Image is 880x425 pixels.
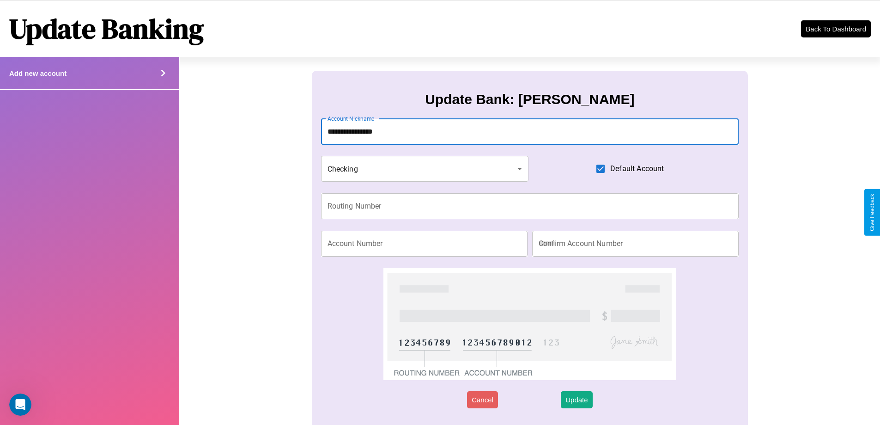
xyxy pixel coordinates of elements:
iframe: Intercom live chat [9,394,31,416]
button: Back To Dashboard [801,20,871,37]
h1: Update Banking [9,10,204,48]
div: Checking [321,156,529,182]
div: Give Feedback [869,194,875,231]
span: Default Account [610,163,664,174]
button: Update [561,391,592,408]
h4: Add new account [9,69,67,77]
label: Account Nickname [328,115,375,123]
img: check [383,268,676,380]
button: Cancel [467,391,498,408]
h3: Update Bank: [PERSON_NAME] [425,92,634,107]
